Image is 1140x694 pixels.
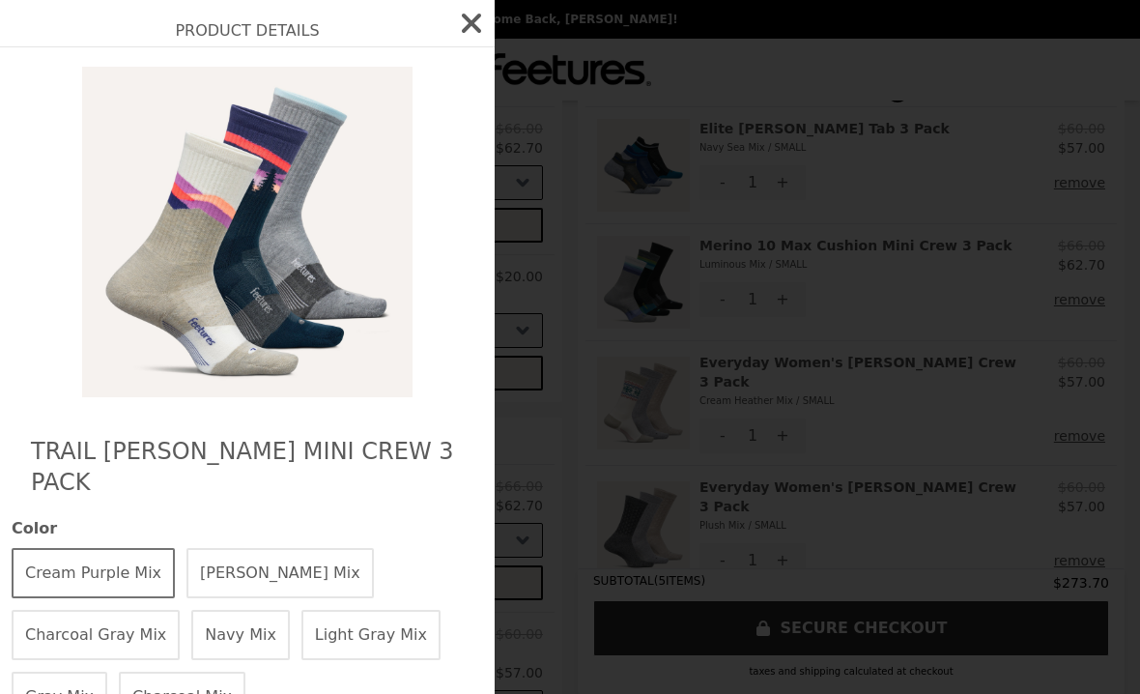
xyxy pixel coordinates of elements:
[191,610,290,660] button: Navy Mix
[12,517,483,540] span: Color
[12,610,180,660] button: Charcoal Gray Mix
[31,436,464,498] h2: Trail [PERSON_NAME] Mini Crew 3 Pack
[301,610,441,660] button: Light Gray Mix
[71,67,424,397] img: Cream Purple Mix / SMALL
[12,548,175,598] button: Cream Purple Mix
[186,548,374,598] button: [PERSON_NAME] Mix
